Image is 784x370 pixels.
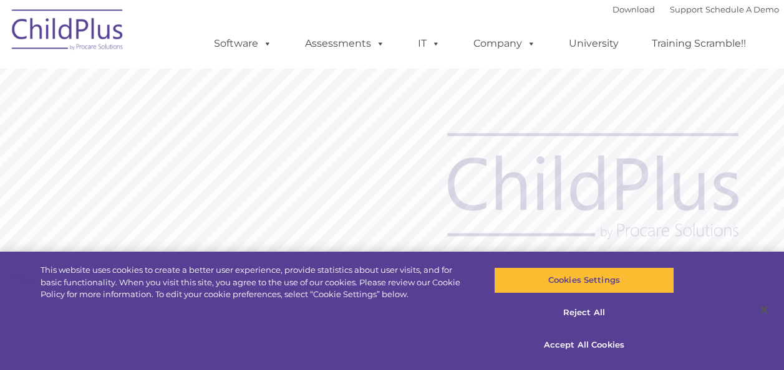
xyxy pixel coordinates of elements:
[612,4,655,14] a: Download
[405,31,453,56] a: IT
[670,4,703,14] a: Support
[612,4,779,14] font: |
[6,1,130,63] img: ChildPlus by Procare Solutions
[41,264,470,301] div: This website uses cookies to create a better user experience, provide statistics about user visit...
[201,31,284,56] a: Software
[494,331,674,358] button: Accept All Cookies
[494,300,674,326] button: Reject All
[750,296,778,323] button: Close
[639,31,758,56] a: Training Scramble!!
[556,31,631,56] a: University
[705,4,779,14] a: Schedule A Demo
[494,267,674,293] button: Cookies Settings
[461,31,548,56] a: Company
[293,31,397,56] a: Assessments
